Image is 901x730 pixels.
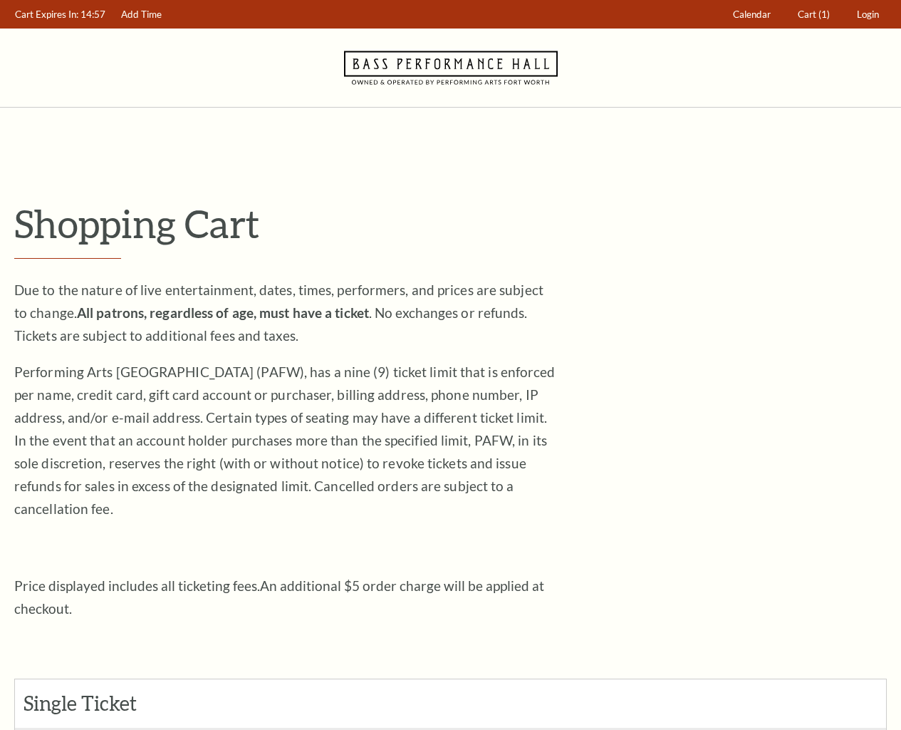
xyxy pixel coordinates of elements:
p: Price displayed includes all ticketing fees. [14,575,556,620]
span: An additional $5 order charge will be applied at checkout. [14,577,544,617]
a: Login [850,1,886,29]
h2: Single Ticket [24,692,179,716]
a: Calendar [726,1,778,29]
span: (1) [818,9,830,20]
a: Add Time [115,1,169,29]
p: Shopping Cart [14,200,887,247]
span: Cart [798,9,816,20]
span: Login [857,9,879,20]
span: Cart Expires In: [15,9,78,20]
a: Cart (1) [791,1,837,29]
p: Performing Arts [GEOGRAPHIC_DATA] (PAFW), has a nine (9) ticket limit that is enforced per name, ... [14,361,556,520]
strong: All patrons, regardless of age, must have a ticket [77,304,369,321]
span: Calendar [733,9,771,20]
span: Due to the nature of live entertainment, dates, times, performers, and prices are subject to chan... [14,282,543,344]
span: 14:57 [80,9,105,20]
